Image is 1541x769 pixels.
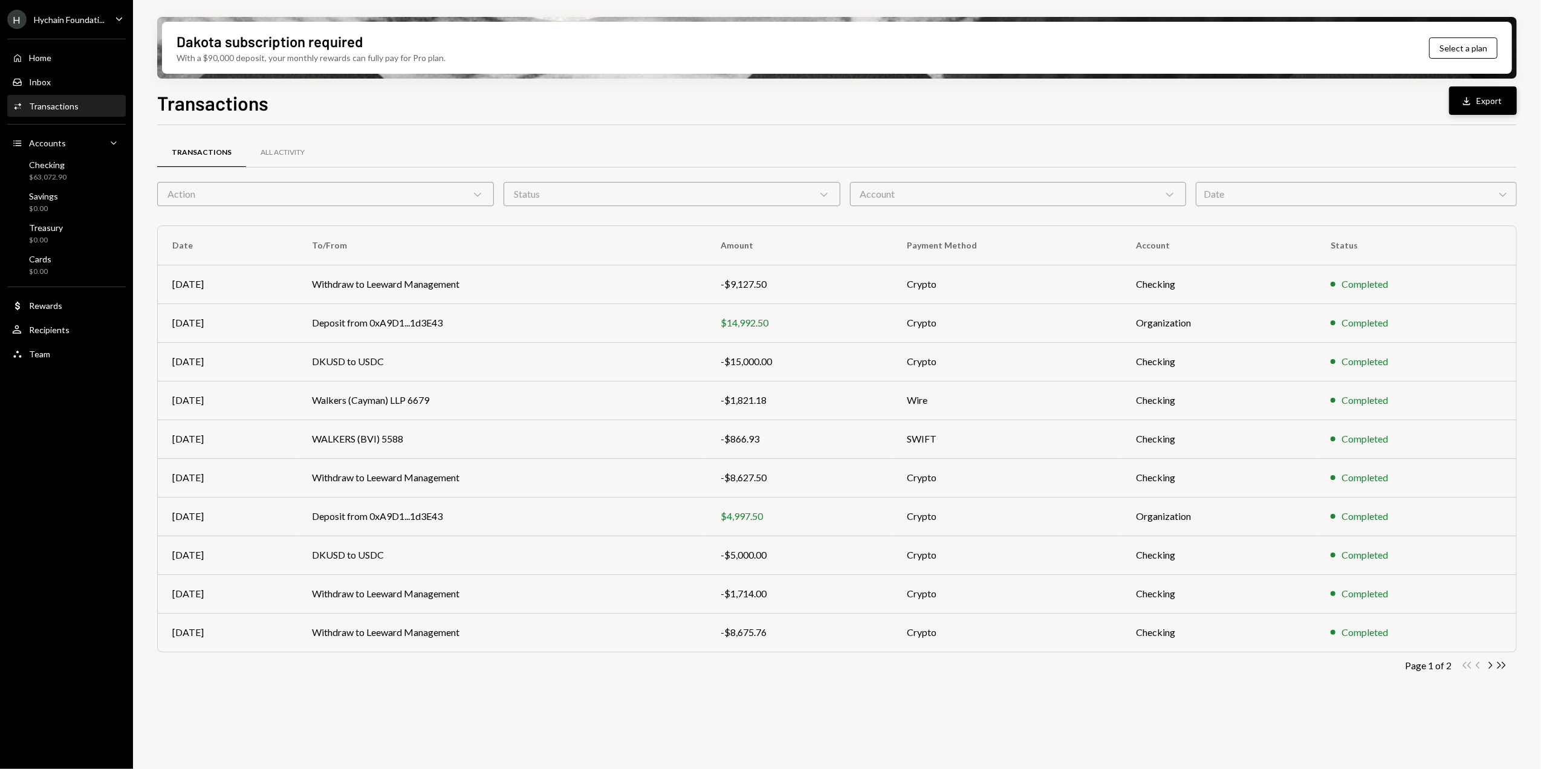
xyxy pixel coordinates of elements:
[850,182,1187,206] div: Account
[29,300,62,311] div: Rewards
[7,71,126,92] a: Inbox
[29,222,63,233] div: Treasury
[172,470,283,485] div: [DATE]
[7,187,126,216] a: Savings$0.00
[721,277,878,291] div: -$9,127.50
[504,182,840,206] div: Status
[7,319,126,340] a: Recipients
[892,574,1122,613] td: Crypto
[7,47,126,68] a: Home
[1121,226,1316,265] th: Account
[172,316,283,330] div: [DATE]
[1341,354,1388,369] div: Completed
[1121,574,1316,613] td: Checking
[1196,182,1517,206] div: Date
[172,148,232,158] div: Transactions
[721,432,878,446] div: -$866.93
[1341,586,1388,601] div: Completed
[892,536,1122,574] td: Crypto
[29,160,67,170] div: Checking
[172,548,283,562] div: [DATE]
[7,10,27,29] div: H
[1121,303,1316,342] td: Organization
[172,393,283,407] div: [DATE]
[1121,458,1316,497] td: Checking
[157,182,494,206] div: Action
[1121,420,1316,458] td: Checking
[1121,381,1316,420] td: Checking
[29,267,51,277] div: $0.00
[892,381,1122,420] td: Wire
[29,101,79,111] div: Transactions
[29,191,58,201] div: Savings
[29,138,66,148] div: Accounts
[172,432,283,446] div: [DATE]
[1121,342,1316,381] td: Checking
[297,574,706,613] td: Withdraw to Leeward Management
[1341,548,1388,562] div: Completed
[7,132,126,154] a: Accounts
[721,354,878,369] div: -$15,000.00
[892,265,1122,303] td: Crypto
[246,137,319,168] a: All Activity
[892,458,1122,497] td: Crypto
[297,420,706,458] td: WALKERS (BVI) 5588
[1121,613,1316,652] td: Checking
[29,254,51,264] div: Cards
[29,204,58,214] div: $0.00
[34,15,105,25] div: Hychain Foundati...
[172,509,283,524] div: [DATE]
[1121,497,1316,536] td: Organization
[892,613,1122,652] td: Crypto
[706,226,892,265] th: Amount
[721,470,878,485] div: -$8,627.50
[7,294,126,316] a: Rewards
[297,613,706,652] td: Withdraw to Leeward Management
[721,548,878,562] div: -$5,000.00
[297,265,706,303] td: Withdraw to Leeward Management
[157,91,268,115] h1: Transactions
[29,325,70,335] div: Recipients
[1316,226,1516,265] th: Status
[1341,470,1388,485] div: Completed
[29,77,51,87] div: Inbox
[297,536,706,574] td: DKUSD to USDC
[297,497,706,536] td: Deposit from 0xA9D1...1d3E43
[1405,660,1452,671] div: Page 1 of 2
[892,420,1122,458] td: SWIFT
[297,226,706,265] th: To/From
[1121,265,1316,303] td: Checking
[1341,277,1388,291] div: Completed
[158,226,297,265] th: Date
[892,342,1122,381] td: Crypto
[1341,393,1388,407] div: Completed
[1121,536,1316,574] td: Checking
[177,51,446,64] div: With a $90,000 deposit, your monthly rewards can fully pay for Pro plan.
[721,393,878,407] div: -$1,821.18
[157,137,246,168] a: Transactions
[721,509,878,524] div: $4,997.50
[1341,509,1388,524] div: Completed
[297,303,706,342] td: Deposit from 0xA9D1...1d3E43
[721,316,878,330] div: $14,992.50
[29,349,50,359] div: Team
[721,586,878,601] div: -$1,714.00
[297,458,706,497] td: Withdraw to Leeward Management
[29,53,51,63] div: Home
[261,148,305,158] div: All Activity
[29,235,63,245] div: $0.00
[7,343,126,365] a: Team
[892,497,1122,536] td: Crypto
[1341,432,1388,446] div: Completed
[7,219,126,248] a: Treasury$0.00
[172,625,283,640] div: [DATE]
[892,226,1122,265] th: Payment Method
[172,277,283,291] div: [DATE]
[1341,316,1388,330] div: Completed
[1449,86,1517,115] button: Export
[1341,625,1388,640] div: Completed
[1429,37,1497,59] button: Select a plan
[7,250,126,279] a: Cards$0.00
[177,31,363,51] div: Dakota subscription required
[297,381,706,420] td: Walkers (Cayman) LLP 6679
